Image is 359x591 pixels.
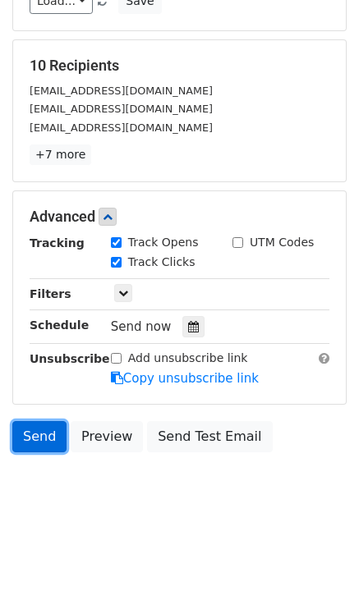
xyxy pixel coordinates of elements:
a: Send [12,421,67,452]
label: Track Clicks [128,254,196,271]
small: [EMAIL_ADDRESS][DOMAIN_NAME] [30,85,213,97]
a: Copy unsubscribe link [111,371,259,386]
small: [EMAIL_ADDRESS][DOMAIN_NAME] [30,121,213,134]
label: Track Opens [128,234,199,251]
small: [EMAIL_ADDRESS][DOMAIN_NAME] [30,103,213,115]
label: UTM Codes [250,234,314,251]
label: Add unsubscribe link [128,350,248,367]
h5: Advanced [30,208,329,226]
strong: Filters [30,287,71,300]
a: +7 more [30,144,91,165]
a: Preview [71,421,143,452]
h5: 10 Recipients [30,57,329,75]
strong: Unsubscribe [30,352,110,365]
span: Send now [111,319,172,334]
strong: Schedule [30,318,89,332]
iframe: Chat Widget [277,512,359,591]
a: Send Test Email [147,421,272,452]
strong: Tracking [30,236,85,250]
